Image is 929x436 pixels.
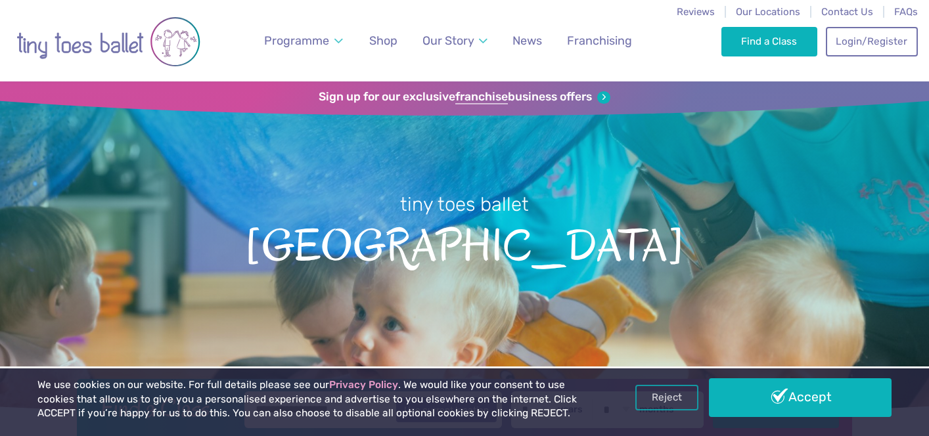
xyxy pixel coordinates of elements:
span: [GEOGRAPHIC_DATA] [23,217,906,271]
span: Shop [369,33,397,47]
a: Reject [635,385,698,410]
a: Reviews [677,6,715,18]
a: Our Story [417,26,494,56]
a: Privacy Policy [329,379,398,391]
a: News [507,26,548,56]
span: Our Story [422,33,474,47]
span: Programme [264,33,329,47]
a: Find a Class [721,27,818,56]
a: Programme [258,26,349,56]
a: Sign up for our exclusivefranchisebusiness offers [319,90,610,104]
a: Shop [363,26,403,56]
small: tiny toes ballet [400,193,529,215]
strong: franchise [455,90,508,104]
a: Franchising [561,26,638,56]
a: Our Locations [736,6,800,18]
a: Accept [709,378,892,416]
p: We use cookies on our website. For full details please see our . We would like your consent to us... [37,378,593,421]
a: FAQs [894,6,918,18]
span: Franchising [567,33,632,47]
a: Login/Register [826,27,918,56]
img: tiny toes ballet [16,9,200,75]
span: News [512,33,542,47]
a: Contact Us [821,6,873,18]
